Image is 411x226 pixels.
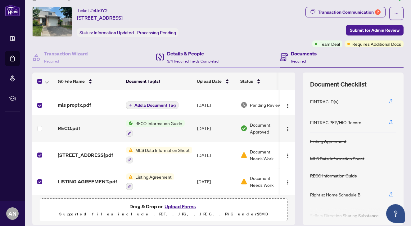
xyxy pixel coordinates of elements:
img: IMG-W12287645_1.jpg [33,7,72,36]
span: Upload Date [197,78,222,85]
span: Requires Additional Docs [352,40,401,47]
button: Open asap [386,204,405,223]
td: [DATE] [195,142,238,168]
span: Document Needs Work [250,175,282,188]
button: Status IconRECO Information Guide [126,120,185,137]
span: Pending Review [250,101,281,108]
div: FINTRAC PEP/HIO Record [310,119,361,126]
span: Required [44,59,59,64]
div: MLS Data Information Sheet [310,155,364,162]
button: Logo [283,177,293,186]
button: Status IconListing Agreement [126,173,174,190]
img: Logo [285,103,290,108]
span: RECO.pdf [58,125,80,132]
th: Upload Date [194,73,238,90]
th: (6) File Name [55,73,124,90]
th: Status [238,73,291,90]
td: [DATE] [195,115,238,142]
td: [DATE] [195,95,238,115]
img: Document Status [241,178,247,185]
span: Listing Agreement [133,173,174,180]
img: Document Status [241,152,247,158]
div: Transaction Communication [318,7,381,17]
p: Supported files include .PDF, .JPG, .JPEG, .PNG under 25 MB [44,210,284,218]
span: ellipsis [394,11,399,16]
button: Submit for Admin Review [346,25,404,35]
span: RECO Information Guide [133,120,185,127]
span: Drag & Drop orUpload FormsSupported files include .PDF, .JPG, .JPEG, .PNG under25MB [40,199,287,222]
div: Status: [77,28,178,37]
span: Required [291,59,306,64]
div: Ticket #: [77,7,108,14]
img: Logo [285,180,290,185]
h4: Transaction Wizard [44,50,88,57]
span: Document Checklist [310,80,367,89]
div: Right at Home Schedule B [310,191,360,198]
h4: Documents [291,50,317,57]
h4: Details & People [167,50,219,57]
span: [STREET_ADDRESS]pdf [58,151,113,159]
button: Add a Document Tag [126,101,178,109]
img: Document Status [241,101,247,108]
button: Transaction Communication2 [305,7,386,17]
button: Logo [283,150,293,160]
img: Status Icon [126,173,133,180]
span: 45072 [94,8,108,13]
img: logo [5,5,20,16]
button: Logo [283,100,293,110]
span: Document Approved [250,121,288,135]
img: Status Icon [126,120,133,127]
span: [STREET_ADDRESS] [77,14,123,21]
span: Document Needs Work [250,148,282,162]
span: mls proptx.pdf [58,101,91,109]
th: Document Tag(s) [124,73,194,90]
div: RECO Information Guide [310,172,357,179]
span: 3/4 Required Fields Completed [167,59,219,64]
img: Logo [285,127,290,132]
span: Team Deal [320,40,340,47]
span: plus [129,104,132,107]
img: Logo [285,153,290,158]
span: Add a Document Tag [134,103,176,107]
span: LISTING AGREEMENT.pdf [58,178,117,185]
div: 2 [375,9,381,15]
img: Status Icon [126,147,133,153]
button: Upload Forms [163,202,198,210]
img: Document Status [241,125,247,132]
div: Listing Agreement [310,138,346,145]
span: Submit for Admin Review [350,25,400,35]
span: AN [8,209,16,218]
span: Status [240,78,253,85]
div: FINTRAC ID(s) [310,98,338,105]
span: Drag & Drop or [129,202,198,210]
span: MLS Data Information Sheet [133,147,192,153]
td: [DATE] [195,168,238,195]
button: Logo [283,123,293,133]
button: Status IconMLS Data Information Sheet [126,147,192,163]
span: (6) File Name [58,78,85,85]
span: Information Updated - Processing Pending [94,30,176,35]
